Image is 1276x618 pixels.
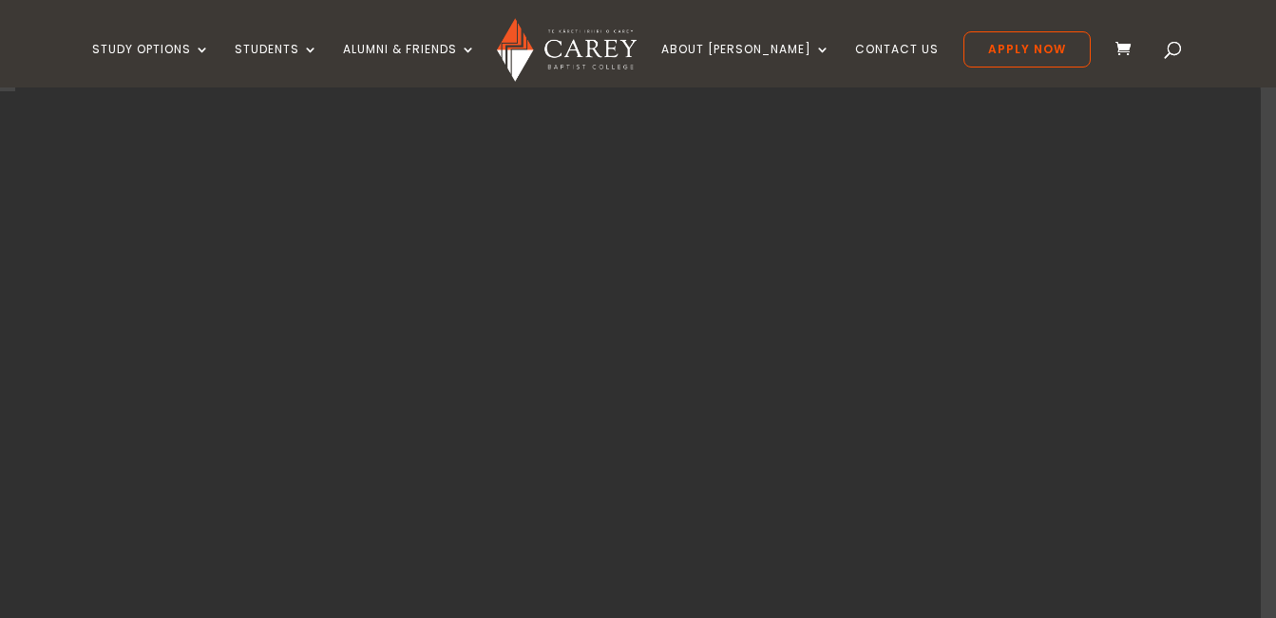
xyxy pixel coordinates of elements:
a: Apply Now [963,31,1091,68]
a: Study Options [92,43,210,87]
a: Alumni & Friends [343,43,476,87]
a: Contact Us [855,43,939,87]
a: About [PERSON_NAME] [661,43,830,87]
img: Carey Baptist College [497,18,637,82]
a: Students [235,43,318,87]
